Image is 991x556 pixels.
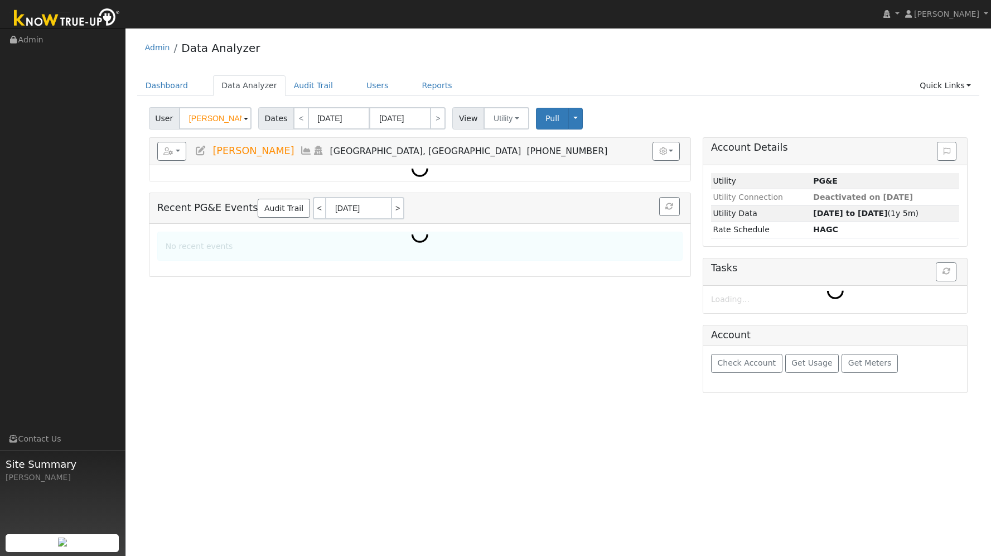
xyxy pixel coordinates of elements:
a: < [313,197,325,219]
span: Dates [258,107,294,130]
span: Deactivated on [DATE] [813,193,913,202]
span: Site Summary [6,457,119,472]
a: Login As (last Never) [312,145,325,156]
a: Data Analyzer [181,41,260,55]
a: < [293,107,309,130]
span: (1y 5m) [813,209,919,218]
strong: ID: 17155006, authorized: 08/08/25 [813,176,838,185]
a: Admin [145,43,170,52]
a: Quick Links [911,75,979,96]
span: [GEOGRAPHIC_DATA], [GEOGRAPHIC_DATA] [330,146,521,156]
strong: F [813,225,838,234]
span: Check Account [717,358,776,367]
td: Utility [711,173,811,189]
a: Users [358,75,397,96]
button: Refresh [936,262,956,281]
button: Get Usage [785,354,839,373]
button: Check Account [711,354,782,373]
button: Get Meters [842,354,898,373]
a: Audit Trail [286,75,341,96]
h5: Tasks [711,262,959,274]
span: [PHONE_NUMBER] [526,146,607,156]
button: Pull [536,108,569,130]
span: [PERSON_NAME] [914,9,979,18]
a: Reports [414,75,461,96]
button: Issue History [937,142,956,161]
h5: Account [711,329,751,341]
img: retrieve [58,538,67,547]
td: Utility Data [711,205,811,222]
a: Audit Trail [258,199,310,218]
span: Get Meters [848,358,892,367]
strong: [DATE] to [DATE] [813,209,887,218]
a: > [430,107,446,130]
img: Know True-Up [8,6,125,31]
span: Utility Connection [713,193,783,202]
a: Multi-Series Graph [300,145,312,156]
h5: Recent PG&E Events [157,197,683,219]
a: Edit User (35084) [195,145,207,156]
a: Data Analyzer [213,75,286,96]
td: Rate Schedule [711,222,811,238]
a: > [392,197,404,219]
span: [PERSON_NAME] [212,145,294,156]
span: Pull [545,114,559,123]
div: [PERSON_NAME] [6,472,119,483]
span: User [149,107,180,130]
input: Select a User [179,107,252,130]
span: Get Usage [791,358,832,367]
button: Refresh [659,197,680,216]
h5: Account Details [711,142,959,154]
button: Utility [484,107,529,130]
span: View [452,107,484,130]
a: Dashboard [137,75,197,96]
